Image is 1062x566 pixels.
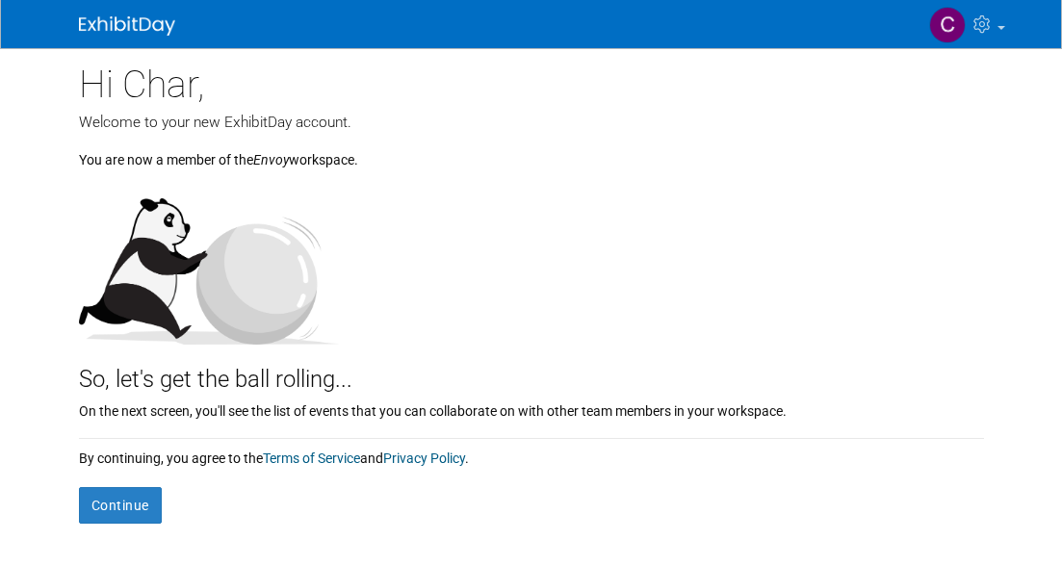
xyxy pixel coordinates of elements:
div: So, let's get the ball rolling... [79,345,984,397]
img: Let's get the ball rolling [79,179,339,345]
div: Welcome to your new ExhibitDay account. [79,112,984,133]
a: Privacy Policy [383,450,465,466]
i: Envoy [253,152,289,167]
div: By continuing, you agree to the and . [79,439,984,468]
div: On the next screen, you'll see the list of events that you can collaborate on with other team mem... [79,397,984,421]
button: Continue [79,487,162,524]
a: Terms of Service [263,450,360,466]
div: Hi Char, [79,48,984,112]
img: ExhibitDay [79,16,175,36]
div: You are now a member of the workspace. [79,133,984,169]
img: Char Schmid [929,7,966,43]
